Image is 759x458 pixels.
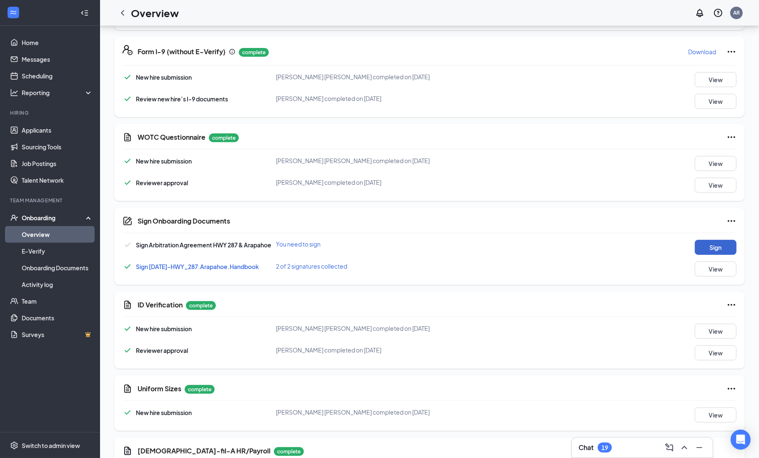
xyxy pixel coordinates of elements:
span: 2 of 2 signatures collected [276,262,347,270]
a: Talent Network [22,172,93,189]
p: complete [186,301,216,310]
svg: QuestionInfo [713,8,723,18]
svg: WorkstreamLogo [9,8,18,17]
h5: [DEMOGRAPHIC_DATA]-fil-A HR/Payroll [138,446,271,455]
button: View [695,408,736,423]
svg: Info [229,48,235,55]
div: Open Intercom Messenger [731,430,751,450]
button: Minimize [693,441,706,454]
svg: Ellipses [726,300,736,310]
p: Download [688,48,716,56]
svg: CustomFormIcon [123,132,133,142]
span: Review new hire’s I-9 documents [136,95,228,103]
span: Reviewer approval [136,179,188,186]
button: View [695,178,736,193]
button: View [695,262,736,277]
h3: Chat [579,443,594,452]
svg: Document [123,446,133,456]
button: Sign [695,240,736,255]
h5: ID Verification [138,300,183,310]
p: complete [209,133,239,142]
span: New hire submission [136,325,192,332]
span: [PERSON_NAME] completed on [DATE] [276,346,381,354]
a: Team [22,293,93,310]
span: [PERSON_NAME] completed on [DATE] [276,179,381,186]
a: Scheduling [22,68,93,84]
a: Activity log [22,276,93,293]
svg: Ellipses [726,47,736,57]
a: Home [22,34,93,51]
svg: ComposeMessage [664,443,674,453]
svg: ChevronLeft [118,8,128,18]
span: [PERSON_NAME] [PERSON_NAME] completed on [DATE] [276,73,430,81]
span: Sign Arbitration Agreement HWY 287 & Arapahoe [136,241,271,249]
p: complete [239,48,269,57]
svg: ChevronUp [679,443,689,453]
button: View [695,156,736,171]
button: View [695,345,736,360]
h1: Overview [131,6,179,20]
svg: CompanyDocumentIcon [123,216,133,226]
span: Reviewer approval [136,347,188,354]
svg: Checkmark [123,72,133,82]
svg: Notifications [695,8,705,18]
span: [PERSON_NAME] [PERSON_NAME] completed on [DATE] [276,157,430,164]
button: Download [688,45,716,58]
a: Job Postings [22,155,93,172]
a: Documents [22,310,93,326]
svg: CustomFormIcon [123,384,133,394]
a: E-Verify [22,243,93,259]
a: Sourcing Tools [22,138,93,155]
a: Overview [22,226,93,243]
span: [PERSON_NAME] completed on [DATE] [276,95,381,102]
a: Onboarding Documents [22,259,93,276]
button: View [695,94,736,109]
div: Hiring [10,109,91,116]
svg: Collapse [80,9,89,17]
h5: WOTC Questionnaire [138,133,205,142]
button: ChevronUp [678,441,691,454]
a: Applicants [22,122,93,138]
svg: Checkmark [123,156,133,166]
span: New hire submission [136,157,192,165]
a: Sign [DATE]-HWY_287.Arapahoe.Handbook [136,263,259,270]
svg: Checkmark [123,262,133,272]
svg: Analysis [10,88,18,97]
svg: CustomFormIcon [123,300,133,310]
span: [PERSON_NAME] [PERSON_NAME] completed on [DATE] [276,325,430,332]
svg: Checkmark [123,240,133,250]
div: You need to sign [276,240,481,248]
svg: Checkmark [123,324,133,334]
h5: Sign Onboarding Documents [138,216,230,226]
svg: FormI9EVerifyIcon [123,45,133,55]
svg: Ellipses [726,216,736,226]
div: Onboarding [22,214,86,222]
svg: Checkmark [123,408,133,418]
button: ComposeMessage [663,441,676,454]
svg: Checkmark [123,345,133,355]
p: complete [185,385,215,394]
div: Reporting [22,88,93,97]
svg: Ellipses [726,132,736,142]
svg: Checkmark [123,94,133,104]
svg: Ellipses [726,384,736,394]
span: New hire submission [136,409,192,416]
svg: UserCheck [10,214,18,222]
button: View [695,72,736,87]
div: Switch to admin view [22,441,80,450]
svg: Minimize [694,443,704,453]
h5: Form I-9 (without E-Verify) [138,47,225,56]
svg: Checkmark [123,178,133,188]
p: complete [274,447,304,456]
span: [PERSON_NAME] [PERSON_NAME] completed on [DATE] [276,408,430,416]
button: View [695,324,736,339]
div: AR [733,9,740,16]
h5: Uniform Sizes [138,384,181,393]
svg: Settings [10,441,18,450]
div: 19 [601,444,608,451]
span: New hire submission [136,73,192,81]
a: Messages [22,51,93,68]
div: Team Management [10,197,91,204]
